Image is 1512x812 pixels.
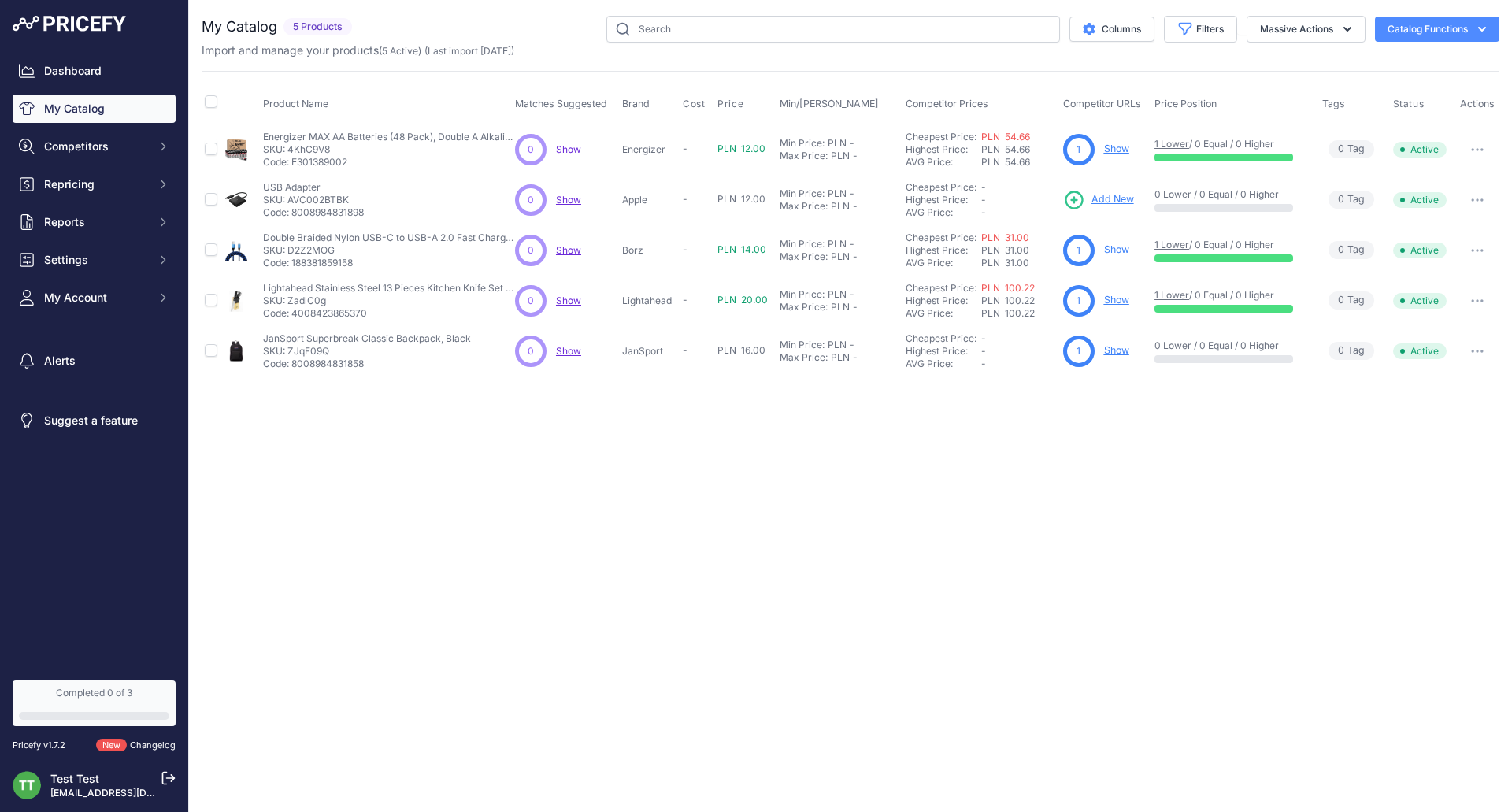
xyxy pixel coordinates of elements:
div: Min Price: [780,238,825,250]
div: - [847,339,854,351]
span: PLN 54.66 [981,143,1030,155]
div: - [847,288,854,301]
button: Competitors [13,132,176,161]
p: Energizer [622,143,676,156]
div: AVG Price: [906,257,981,269]
a: Add New [1063,189,1134,211]
span: 0 [528,294,534,308]
span: - [683,344,687,356]
a: Show [1104,243,1129,255]
input: Search [606,16,1060,43]
span: Reports [44,214,147,230]
button: Settings [13,246,176,274]
span: PLN 20.00 [717,294,768,306]
span: 0 [1338,142,1344,157]
button: Filters [1164,16,1237,43]
a: [EMAIL_ADDRESS][DOMAIN_NAME] [50,787,215,799]
span: Price [717,98,743,110]
p: Code: 4008423865370 [263,307,515,320]
span: New [96,739,127,752]
a: Show [556,345,581,357]
span: - [981,181,986,193]
p: SKU: ZadlC0g [263,295,515,307]
div: Min Price: [780,339,825,351]
div: - [847,238,854,250]
div: Max Price: [780,200,828,213]
span: - [981,332,986,344]
span: Actions [1460,98,1495,109]
p: SKU: 4KhC9V8 [263,143,515,156]
div: AVG Price: [906,358,981,370]
span: - [683,243,687,255]
span: Repricing [44,176,147,192]
a: Show [1104,294,1129,306]
a: 5 Active [382,45,418,57]
span: Matches Suggested [515,98,607,109]
p: JanSport [622,345,676,358]
span: - [981,345,986,357]
div: PLN 54.66 [981,156,1057,169]
span: Brand [622,98,650,109]
span: Competitor Prices [906,98,988,109]
div: AVG Price: [906,206,981,219]
div: - [847,137,854,150]
span: PLN 12.00 [717,193,765,205]
p: JanSport Superbreak Classic Backpack, Black [263,332,471,345]
p: Lightahead Stainless Steel 13 Pieces Kitchen Knife Set with Rubber Wood Block [263,282,515,295]
span: PLN 12.00 [717,143,765,154]
span: Tag [1329,241,1374,259]
span: - [683,143,687,154]
span: Settings [44,252,147,268]
span: Active [1393,343,1447,359]
p: Apple [622,194,676,206]
span: 1 [1077,344,1080,358]
div: Min Price: [780,137,825,150]
span: Competitors [44,139,147,154]
p: SKU: ZJqF09Q [263,345,471,358]
span: Competitor URLs [1063,98,1141,109]
p: Lightahead [622,295,676,307]
span: - [683,193,687,205]
span: 0 [528,193,534,207]
div: PLN [831,200,850,213]
span: PLN 100.22 [981,295,1035,306]
a: Cheapest Price: [906,282,976,294]
span: PLN 14.00 [717,243,766,255]
div: PLN [828,288,847,301]
span: 0 [1338,192,1344,207]
span: - [683,294,687,306]
a: Test Test [50,772,99,785]
p: Double Braided Nylon USB-C to USB-A 2.0 Fast Charging Cable, 3A - 6-Foot, Silver [263,232,515,244]
div: Highest Price: [906,194,981,206]
span: Tag [1329,291,1374,310]
a: Cheapest Price: [906,232,976,243]
span: Add New [1091,192,1134,207]
a: PLN 100.22 [981,282,1035,294]
nav: Sidebar [13,57,176,662]
div: AVG Price: [906,156,981,169]
a: Show [556,295,581,306]
div: PLN 100.22 [981,307,1057,320]
button: Price [717,98,747,110]
div: - [850,301,858,313]
p: / 0 Equal / 0 Higher [1154,138,1306,150]
div: - [850,250,858,263]
div: AVG Price: [906,307,981,320]
span: ( ) [379,45,421,57]
button: Columns [1069,17,1154,42]
div: Highest Price: [906,244,981,257]
a: PLN 31.00 [981,232,1029,243]
div: PLN [831,150,850,162]
span: Tags [1322,98,1345,109]
a: Suggest a feature [13,406,176,435]
p: Energizer MAX AA Batteries (48 Pack), Double A Alkaline Batteries [263,131,515,143]
p: Code: 8008984831858 [263,358,471,370]
span: 1 [1077,243,1080,258]
a: Changelog [130,740,176,751]
a: Cheapest Price: [906,131,976,143]
span: Status [1393,98,1425,110]
img: Pricefy Logo [13,16,126,32]
span: Cost [683,98,705,110]
button: Reports [13,208,176,236]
